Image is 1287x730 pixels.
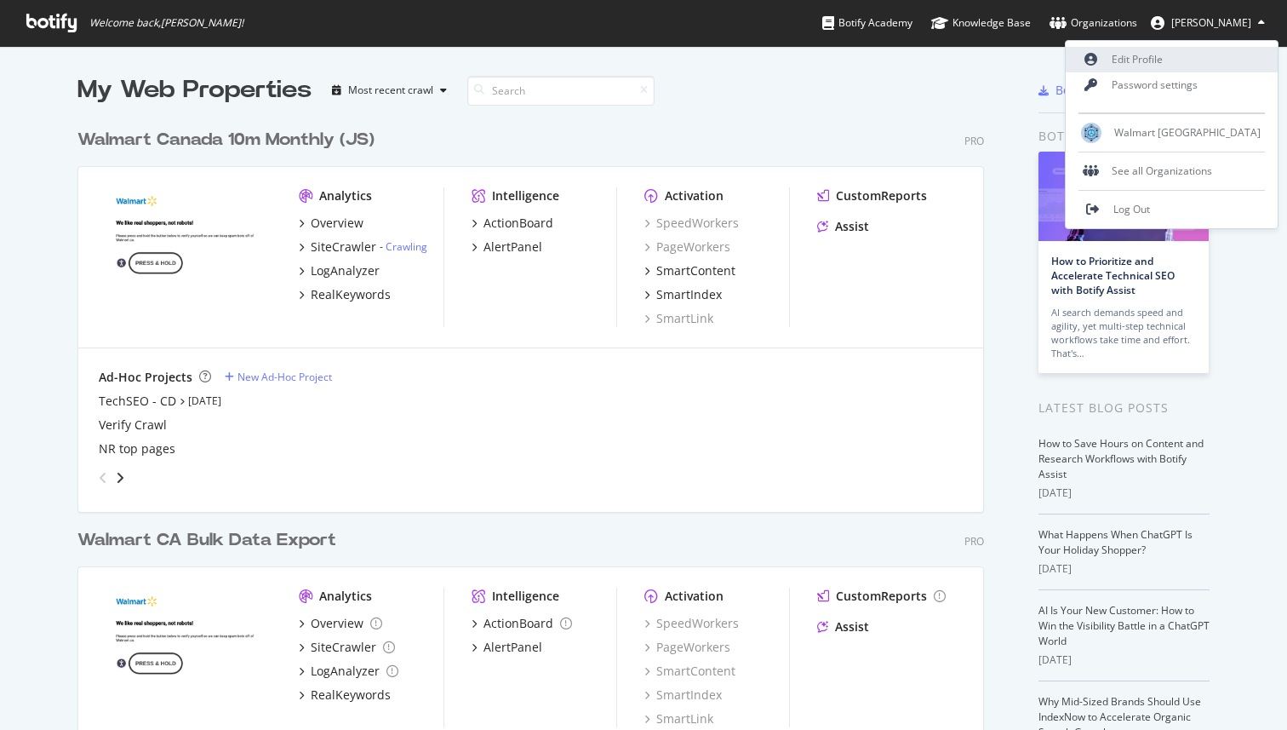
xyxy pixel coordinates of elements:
a: AlertPanel [472,639,542,656]
div: ActionBoard [483,615,553,632]
div: RealKeywords [311,286,391,303]
a: New Ad-Hoc Project [225,370,332,384]
div: SmartIndex [656,286,722,303]
div: CustomReports [836,588,927,605]
div: AlertPanel [483,639,542,656]
a: Overview [299,615,382,632]
div: SiteCrawler [311,239,376,256]
input: Search [467,76,655,106]
div: Walmart Canada 10m Monthly (JS) [77,128,375,152]
div: My Web Properties [77,73,312,107]
div: - [380,239,427,254]
a: Verify Crawl [99,417,167,434]
div: Overview [311,615,363,632]
img: How to Prioritize and Accelerate Technical SEO with Botify Assist [1038,152,1209,241]
img: walmart.ca [99,187,272,325]
div: Intelligence [492,588,559,605]
div: Assist [835,618,869,635]
div: Overview [311,215,363,232]
a: ActionBoard [472,215,553,232]
a: How to Prioritize and Accelerate Technical SEO with Botify Assist [1051,254,1175,297]
a: SmartContent [644,262,735,279]
span: Walmart [GEOGRAPHIC_DATA] [1114,125,1261,140]
div: SmartContent [644,663,735,680]
a: Walmart Canada 10m Monthly (JS) [77,128,381,152]
a: Walmart CA Bulk Data Export [77,528,343,553]
div: [DATE] [1038,652,1210,668]
div: Botify news [1038,127,1210,146]
div: Most recent crawl [348,85,433,95]
div: RealKeywords [311,687,391,704]
div: AI search demands speed and agility, yet multi-step technical workflows take time and effort. Tha... [1051,306,1196,360]
div: Activation [665,588,724,605]
div: AlertPanel [483,239,542,256]
div: PageWorkers [644,239,730,256]
a: SpeedWorkers [644,215,739,232]
a: Log Out [1066,197,1278,222]
div: Botify Chrome Plugin [1055,82,1175,99]
div: Assist [835,218,869,235]
a: SpeedWorkers [644,615,739,632]
a: AlertPanel [472,239,542,256]
div: [DATE] [1038,486,1210,501]
div: See all Organizations [1066,158,1278,184]
a: TechSEO - CD [99,393,176,410]
div: Latest Blog Posts [1038,399,1210,417]
div: Activation [665,187,724,204]
a: Botify Chrome Plugin [1038,82,1175,99]
a: RealKeywords [299,286,391,303]
a: How to Save Hours on Content and Research Workflows with Botify Assist [1038,436,1204,481]
a: [DATE] [188,394,221,408]
a: Assist [817,218,869,235]
a: CustomReports [817,588,946,605]
a: Edit Profile [1066,47,1278,72]
a: ActionBoard [472,615,572,632]
span: Log Out [1113,202,1150,216]
div: SiteCrawler [311,639,376,656]
img: walmartsecondary.ca [99,588,272,726]
a: Assist [817,618,869,635]
div: Ad-Hoc Projects [99,369,192,386]
span: Welcome back, [PERSON_NAME] ! [89,16,243,30]
div: CustomReports [836,187,927,204]
a: SiteCrawler- Crawling [299,239,427,256]
a: CustomReports [817,187,927,204]
a: PageWorkers [644,639,730,656]
a: SmartIndex [644,286,722,303]
div: Pro [964,534,984,549]
a: SmartIndex [644,687,722,704]
div: LogAnalyzer [311,262,380,279]
a: NR top pages [99,440,175,457]
div: Intelligence [492,187,559,204]
div: Walmart CA Bulk Data Export [77,528,336,553]
button: [PERSON_NAME] [1137,9,1278,37]
button: Most recent crawl [325,77,454,104]
div: angle-left [92,464,114,491]
div: New Ad-Hoc Project [237,370,332,384]
a: AI Is Your New Customer: How to Win the Visibility Battle in a ChatGPT World [1038,603,1210,648]
div: Pro [964,134,984,148]
div: SmartContent [656,262,735,279]
div: ActionBoard [483,215,553,232]
img: Walmart Canada [1081,123,1101,143]
a: Overview [299,215,363,232]
a: What Happens When ChatGPT Is Your Holiday Shopper? [1038,527,1193,557]
a: LogAnalyzer [299,262,380,279]
div: Botify Academy [822,14,912,32]
div: Organizations [1050,14,1137,32]
div: [DATE] [1038,561,1210,577]
a: SmartLink [644,310,713,327]
a: Password settings [1066,72,1278,98]
a: SmartLink [644,710,713,727]
div: angle-right [114,469,126,486]
div: Knowledge Base [931,14,1031,32]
